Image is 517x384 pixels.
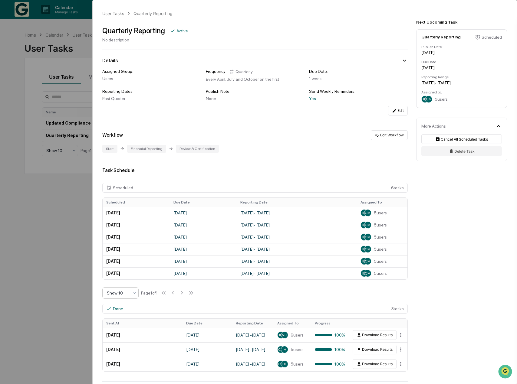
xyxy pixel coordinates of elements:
[232,357,274,371] td: [DATE] - [DATE]
[374,271,387,276] span: 5 users
[237,231,357,243] td: [DATE] - [DATE]
[421,65,502,70] div: [DATE]
[362,247,366,251] span: IH
[283,347,286,352] span: IH
[362,223,366,227] span: IH
[103,48,110,55] button: Start new chat
[102,11,124,16] div: User Tasks
[362,259,366,263] span: IH
[237,198,357,207] th: Reporting Date
[127,145,166,153] div: Financial Reporting
[103,198,170,207] th: Scheduled
[206,89,305,94] div: Publish Note:
[183,357,232,371] td: [DATE]
[353,330,397,340] button: Download Results
[232,342,274,357] td: [DATE] - [DATE]
[206,96,305,101] div: None
[374,247,387,252] span: 5 users
[41,74,77,85] a: 🗄️Attestations
[353,359,397,369] button: Download Results
[435,97,448,102] span: 5 users
[357,198,407,207] th: Assigned To
[309,76,408,81] div: 1 week
[365,247,370,251] span: CM
[498,364,514,380] iframe: Open customer support
[170,255,237,267] td: [DATE]
[103,231,170,243] td: [DATE]
[102,89,201,94] div: Reporting Dates:
[170,243,237,255] td: [DATE]
[353,345,397,354] button: Download Results
[291,347,304,352] span: 5 users
[170,198,237,207] th: Due Date
[365,223,370,227] span: CM
[103,207,170,219] td: [DATE]
[362,211,366,215] span: IH
[315,333,345,337] div: 100%
[103,342,183,357] td: [DATE]
[6,13,110,22] p: How can we help?
[43,102,73,107] a: Powered byPylon
[311,319,349,328] th: Progress
[103,219,170,231] td: [DATE]
[374,259,387,264] span: 5 users
[102,37,188,42] div: No description
[421,50,502,55] div: [DATE]
[206,77,305,82] div: Every April, July and October on the first
[421,45,502,49] div: Publish Date:
[232,328,274,342] td: [DATE] - [DATE]
[102,96,201,101] div: Past Quarter
[176,145,219,153] div: Review & Certification
[176,28,188,33] div: Active
[274,319,311,328] th: Assigned To
[12,76,39,82] span: Preclearance
[6,77,11,82] div: 🖐️
[133,11,173,16] div: Quarterly Reporting
[6,46,17,57] img: 1746055101610-c473b297-6a78-478c-a979-82029cc54cd1
[237,243,357,255] td: [DATE] - [DATE]
[309,96,408,101] div: Yes
[426,97,432,101] span: CM
[421,34,461,39] div: Quarterly Reporting
[229,69,253,74] div: Quarterly
[291,362,304,366] span: 5 users
[421,60,502,64] div: Due Date:
[279,333,283,337] span: IH
[315,362,345,366] div: 100%
[309,89,408,94] div: Send Weekly Reminders:
[170,207,237,219] td: [DATE]
[183,342,232,357] td: [DATE]
[421,75,502,79] div: Reporting Range:
[421,90,502,94] div: Assigned to:
[278,347,284,352] span: CM
[103,255,170,267] td: [DATE]
[388,106,408,116] button: Edit
[170,219,237,231] td: [DATE]
[291,333,304,337] span: 6 users
[44,77,49,82] div: 🗄️
[102,132,123,138] div: Workflow
[21,52,77,57] div: We're available if you need us!
[365,271,370,275] span: CM
[237,267,357,279] td: [DATE] - [DATE]
[282,362,287,366] span: DL
[102,304,408,314] div: 3 task s
[421,134,502,144] button: Cancel All Scheduled Tasks
[103,243,170,255] td: [DATE]
[103,328,183,342] td: [DATE]
[102,168,408,173] div: Task Schedule
[232,319,274,328] th: Reporting Date
[183,319,232,328] th: Due Date
[206,69,226,74] div: Frequency:
[103,267,170,279] td: [DATE]
[421,80,502,85] div: [DATE] - [DATE]
[423,97,427,101] span: IH
[6,88,11,93] div: 🔎
[371,130,408,140] button: Edit Workflow
[102,26,165,35] div: Quarterly Reporting
[103,319,183,328] th: Sent At
[416,20,507,24] div: Next Upcoming Task:
[170,267,237,279] td: [DATE]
